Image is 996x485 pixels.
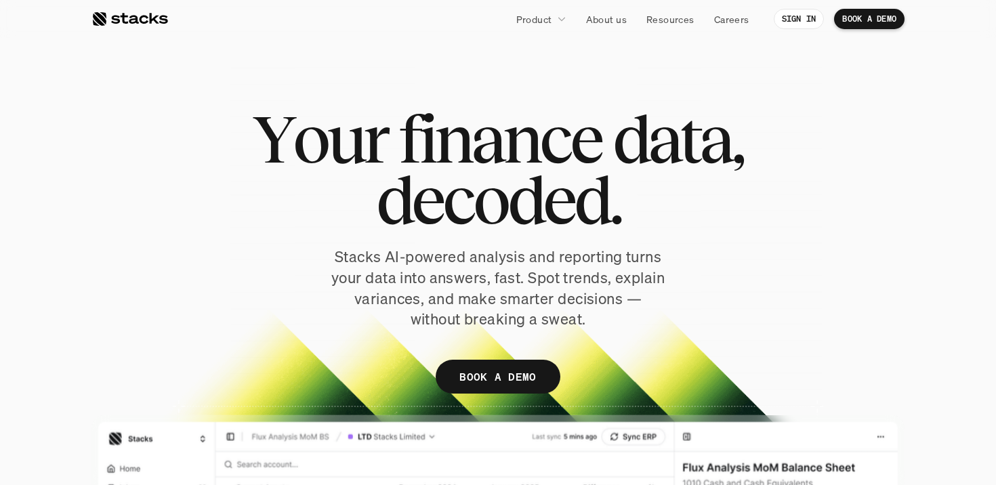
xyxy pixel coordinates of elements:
[570,108,601,169] span: e
[539,108,570,169] span: c
[516,12,552,26] p: Product
[699,108,731,169] span: a
[842,14,896,24] p: BOOK A DEMO
[586,12,627,26] p: About us
[442,169,473,230] span: c
[363,108,387,169] span: r
[329,247,667,330] p: Stacks AI-powered analysis and reporting turns your data into answers, fast. Spot trends, explain...
[706,7,758,31] a: Careers
[731,108,743,169] span: ,
[253,108,293,169] span: Y
[471,108,503,169] span: a
[411,169,442,230] span: e
[648,108,680,169] span: a
[436,360,560,394] a: BOOK A DEMO
[327,108,363,169] span: u
[613,108,648,169] span: d
[459,367,537,387] p: BOOK A DEMO
[398,108,419,169] span: f
[578,7,635,31] a: About us
[834,9,905,29] a: BOOK A DEMO
[680,108,699,169] span: t
[293,108,327,169] span: o
[774,9,825,29] a: SIGN IN
[376,169,411,230] span: d
[419,108,434,169] span: i
[609,169,621,230] span: .
[646,12,694,26] p: Resources
[714,12,749,26] p: Careers
[638,7,703,31] a: Resources
[574,169,609,230] span: d
[507,169,543,230] span: d
[543,169,574,230] span: e
[503,108,539,169] span: n
[782,14,816,24] p: SIGN IN
[434,108,471,169] span: n
[473,169,507,230] span: o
